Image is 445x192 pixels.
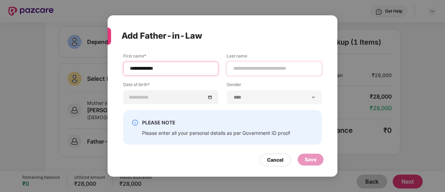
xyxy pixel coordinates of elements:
label: Last name [227,53,322,62]
div: Please enter all your personal details as per Government ID proof [142,130,290,136]
div: Cancel [267,156,283,164]
div: PLEASE NOTE [142,118,290,127]
div: Save [305,156,317,163]
div: Add Father-in-Law [122,22,307,49]
label: Date of birth* [123,82,218,90]
img: svg+xml;base64,PHN2ZyBpZD0iSW5mby0yMHgyMCIgeG1sbnM9Imh0dHA6Ly93d3cudzMub3JnLzIwMDAvc3ZnIiB3aWR0aD... [132,119,139,126]
label: First name* [123,53,218,62]
label: Gender [227,82,322,90]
